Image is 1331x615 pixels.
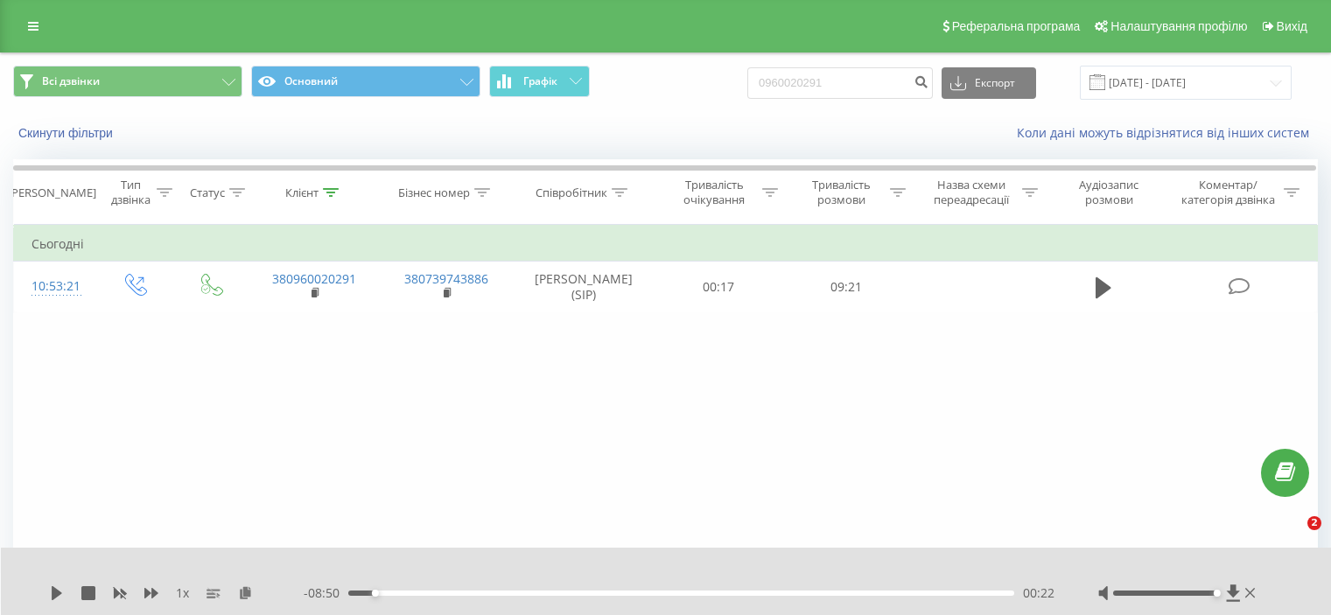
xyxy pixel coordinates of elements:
div: Accessibility label [372,590,379,597]
div: Коментар/категорія дзвінка [1177,178,1279,207]
button: Всі дзвінки [13,66,242,97]
button: Графік [489,66,590,97]
div: [PERSON_NAME] [8,185,96,200]
span: Вихід [1277,19,1307,33]
button: Основний [251,66,480,97]
div: Назва схеми переадресації [926,178,1018,207]
div: Співробітник [536,185,607,200]
span: Графік [523,75,557,87]
div: Клієнт [285,185,319,200]
input: Пошук за номером [747,67,933,99]
td: Сьогодні [14,227,1318,262]
span: - 08:50 [304,584,348,602]
a: 380960020291 [272,270,356,287]
div: 10:53:21 [32,269,78,304]
span: 00:22 [1023,584,1054,602]
iframe: Intercom live chat [1271,516,1313,558]
span: 2 [1307,516,1321,530]
div: Бізнес номер [398,185,470,200]
div: Тип дзвінка [110,178,151,207]
a: Коли дані можуть відрізнятися вiд інших систем [1017,124,1318,141]
div: Тривалість розмови [798,178,886,207]
span: 1 x [176,584,189,602]
a: 380739743886 [404,270,488,287]
div: Статус [190,185,225,200]
div: Accessibility label [1213,590,1220,597]
span: Всі дзвінки [42,74,100,88]
button: Експорт [942,67,1036,99]
span: Налаштування профілю [1110,19,1247,33]
div: Тривалість очікування [671,178,759,207]
td: [PERSON_NAME] (SIP) [513,262,655,312]
button: Скинути фільтри [13,125,122,141]
td: 09:21 [782,262,909,312]
td: 00:17 [655,262,782,312]
div: Аудіозапис розмови [1058,178,1160,207]
span: Реферальна програма [952,19,1081,33]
